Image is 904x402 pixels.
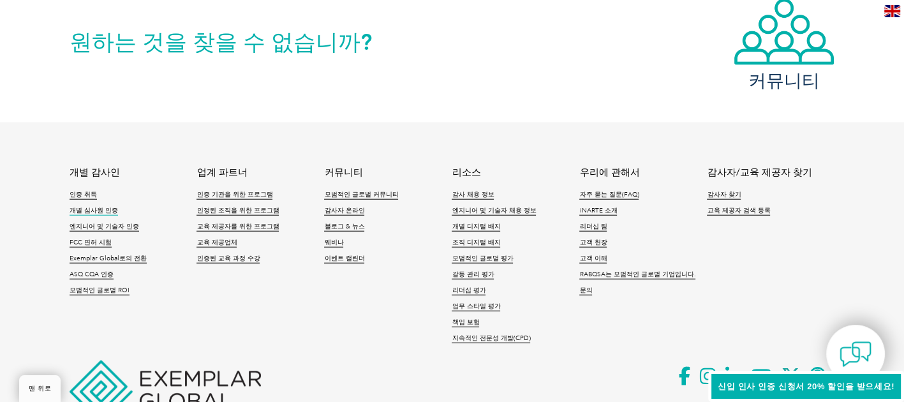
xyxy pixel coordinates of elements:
[324,223,364,232] a: 블로그 & 뉴스
[579,223,607,232] a: 리더십 팀
[196,207,279,216] a: 인정된 조직을 위한 프로그램
[718,382,894,391] span: 신입 인사 인증 신청서 20% 할인을 받으세요!
[579,239,607,248] a: 고객 헌장
[733,73,835,89] h3: 커뮤니티
[324,167,362,178] a: 커뮤니티
[70,223,139,232] a: 엔지니어 및 기술자 인증
[452,167,480,178] a: 리소스
[452,207,536,216] a: 엔지니어 및 기술자 채용 정보
[70,287,130,295] a: 모범적인 글로벌 ROI
[70,32,452,52] h2: 원하는 것을 찾을 수 없습니까?
[884,5,900,17] img: en
[70,167,120,178] a: 개별 감사인
[70,255,147,264] a: Exemplar Global로의 전환
[579,167,639,178] a: 우리에 관해서
[452,287,485,295] a: 리더십 평가
[324,255,364,264] a: 이벤트 캘린더
[707,167,811,178] a: 감사자/교육 제공자 찾기
[19,375,61,402] a: 맨 위로
[70,239,112,248] a: FCC 면허 시험
[579,207,617,216] a: iNARTE 소개
[579,255,607,264] a: 고객 이해
[579,287,592,295] a: 문의
[324,239,343,248] a: 웨비나
[579,191,639,200] a: 자주 묻는 질문(FAQ)
[707,207,770,216] a: 교육 제공자 검색 등록
[452,318,479,327] a: 책임 보험
[452,255,513,264] a: 모범적인 글로벌 평가
[707,191,741,200] a: 감사자 찾기
[196,167,247,178] a: 업계 파트너
[452,191,494,200] a: 감사 채용 정보
[324,207,364,216] a: 감사자 온라인
[452,334,530,343] a: 지속적인 전문성 개발(CPD)
[196,239,237,248] a: 교육 제공업체
[196,255,260,264] a: 인증된 교육 과정 수강
[196,191,272,200] a: 인증 기관을 위한 프로그램
[452,271,494,279] a: 갈등 관리 평가
[452,223,500,232] a: 개별 디지털 배지
[70,207,118,216] a: 개별 심사원 인증
[840,338,871,370] img: contact-chat.png
[70,191,97,200] a: 인증 취득
[70,271,114,279] a: ASQ CQA 인증
[579,271,695,279] a: RABQSA는 모범적인 글로벌 기업입니다.
[196,223,279,232] a: 교육 제공자를 위한 프로그램
[324,191,398,200] a: 모범적인 글로벌 커뮤니티
[452,239,500,248] a: 조직 디지털 배지
[452,302,500,311] a: 업무 스타일 평가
